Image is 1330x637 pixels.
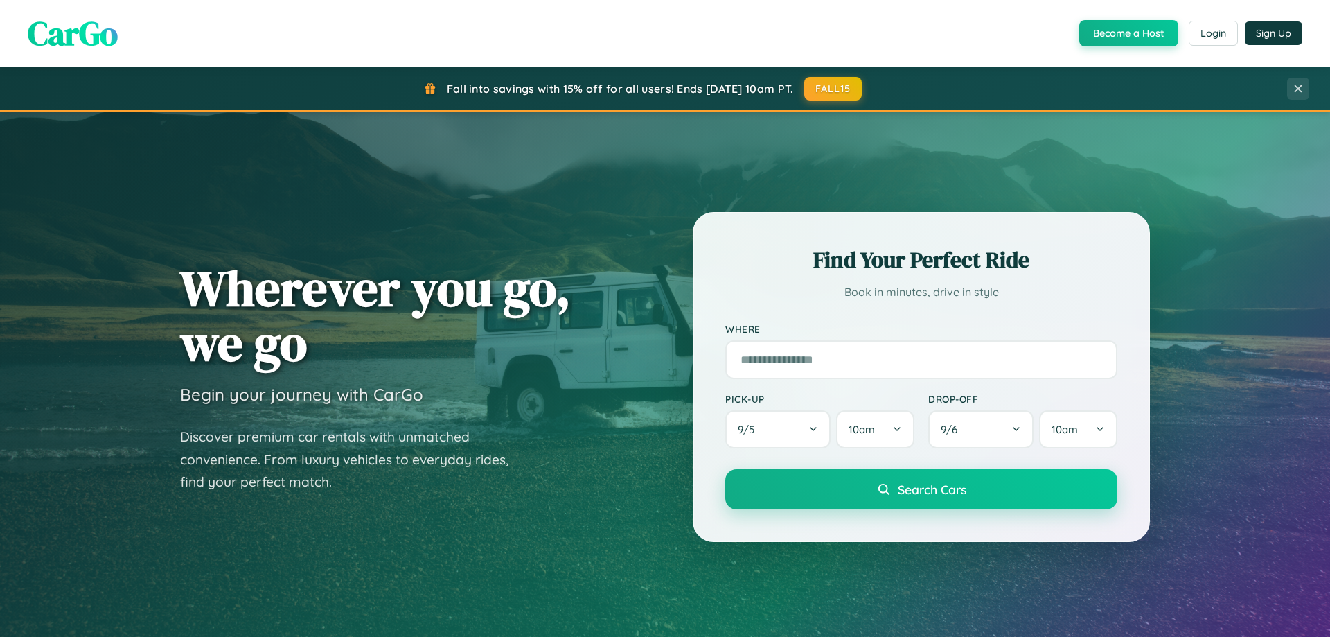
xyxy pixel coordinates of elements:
[180,384,423,405] h3: Begin your journey with CarGo
[725,410,831,448] button: 9/5
[725,323,1117,335] label: Where
[725,282,1117,302] p: Book in minutes, drive in style
[804,77,862,101] button: FALL15
[1052,423,1078,436] span: 10am
[725,469,1117,509] button: Search Cars
[1245,21,1302,45] button: Sign Up
[725,245,1117,275] h2: Find Your Perfect Ride
[28,10,118,56] span: CarGo
[1189,21,1238,46] button: Login
[1079,20,1178,46] button: Become a Host
[738,423,761,436] span: 9 / 5
[928,410,1034,448] button: 9/6
[836,410,914,448] button: 10am
[725,393,914,405] label: Pick-up
[941,423,964,436] span: 9 / 6
[180,261,571,370] h1: Wherever you go, we go
[928,393,1117,405] label: Drop-off
[180,426,526,494] p: Discover premium car rentals with unmatched convenience. From luxury vehicles to everyday rides, ...
[849,423,875,436] span: 10am
[1039,410,1117,448] button: 10am
[898,482,966,497] span: Search Cars
[447,82,794,96] span: Fall into savings with 15% off for all users! Ends [DATE] 10am PT.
